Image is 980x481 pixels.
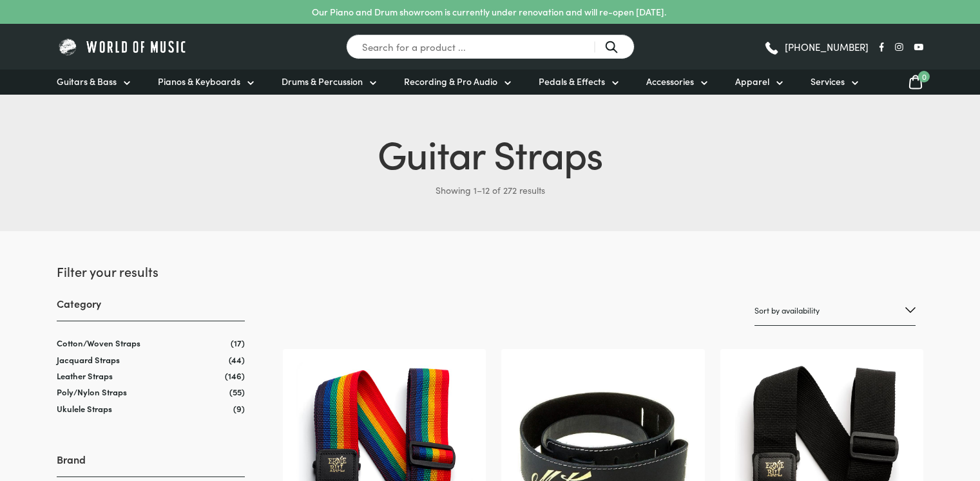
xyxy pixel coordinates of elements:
span: Drums & Percussion [282,75,363,88]
span: (17) [231,337,245,348]
span: Accessories [646,75,694,88]
span: (146) [225,370,245,381]
span: Services [811,75,845,88]
input: Search for a product ... [346,34,635,59]
a: Cotton/Woven Straps [57,337,140,349]
p: Showing 1–12 of 272 results [57,180,923,200]
span: (55) [229,386,245,397]
h1: Guitar Straps [57,126,923,180]
select: Shop order [754,296,916,326]
span: 0 [918,71,930,82]
span: Guitars & Bass [57,75,117,88]
a: Poly/Nylon Straps [57,386,127,398]
p: Our Piano and Drum showroom is currently under renovation and will re-open [DATE]. [312,5,666,19]
h2: Filter your results [57,262,245,280]
h3: Brand [57,452,245,477]
a: Leather Straps [57,370,113,382]
a: Ukulele Straps [57,402,112,415]
img: World of Music [57,37,189,57]
a: Jacquard Straps [57,354,120,366]
a: [PHONE_NUMBER] [764,37,869,57]
h3: Category [57,296,245,321]
span: (9) [233,403,245,414]
iframe: Chat with our support team [793,339,980,481]
span: Pedals & Effects [539,75,605,88]
span: (44) [229,354,245,365]
span: Apparel [735,75,769,88]
span: [PHONE_NUMBER] [785,42,869,52]
span: Pianos & Keyboards [158,75,240,88]
span: Recording & Pro Audio [404,75,497,88]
